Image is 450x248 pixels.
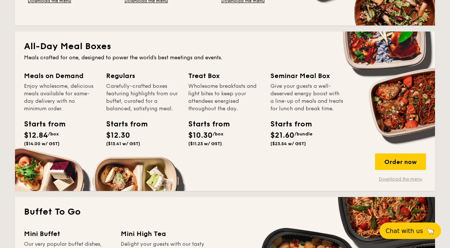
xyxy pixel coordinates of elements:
div: Mini High Tea [121,228,208,239]
span: ($11.23 w/ GST) [188,141,222,146]
span: /box [213,131,223,137]
span: ($14.00 w/ GST) [24,141,60,146]
div: Order now [375,153,426,170]
div: Starts from [188,119,222,130]
div: Regulars [106,71,179,81]
span: $12.84 [24,131,48,140]
div: Enjoy wholesome, delicious meals available for same-day delivery with no minimum order. [24,83,97,113]
h2: Buffet To Go [24,206,426,218]
div: Give your guests a well-deserved energy boost with a line-up of meals and treats for lunch and br... [270,83,343,113]
span: /bundle [294,131,312,137]
div: Wholesome breakfasts and light bites to keep your attendees energised throughout the day. [188,83,261,113]
div: Starts from [24,119,58,130]
span: ($13.41 w/ GST) [106,141,140,146]
span: ($23.54 w/ GST) [270,141,306,146]
div: Starts from [270,119,304,130]
div: Meals crafted for one, designed to power the world's best meetings and events. [24,54,426,62]
div: Mini Buffet [24,228,112,239]
span: 🦙 [426,227,435,235]
span: $12.30 [106,131,130,140]
div: Meals on Demand [24,71,97,81]
button: Chat with us🦙 [379,222,441,239]
div: Carefully-crafted boxes featuring highlights from our buffet, curated for a balanced, satisfying ... [106,83,179,113]
a: Download the menu [375,176,426,182]
h2: All-Day Meal Boxes [24,41,426,53]
div: Treat Box [188,71,261,81]
span: $10.30 [188,131,213,140]
span: /box [48,131,59,137]
span: Chat with us [385,227,423,234]
span: $21.60 [270,131,294,140]
div: Starts from [106,119,140,130]
div: Seminar Meal Box [270,71,343,81]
